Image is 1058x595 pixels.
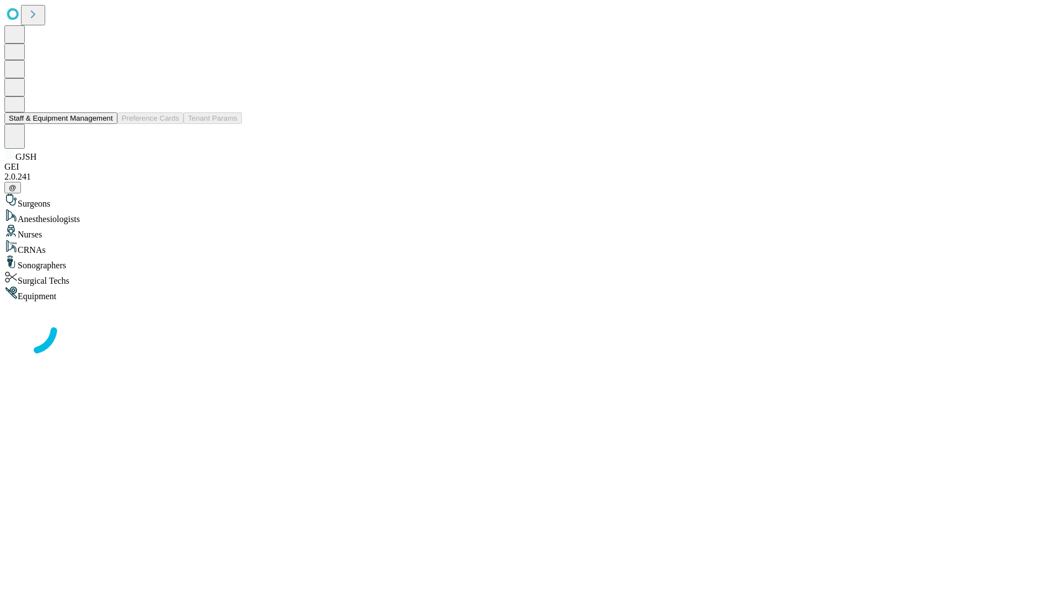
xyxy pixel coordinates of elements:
[4,182,21,193] button: @
[4,286,1054,301] div: Equipment
[4,255,1054,271] div: Sonographers
[15,152,36,161] span: GJSH
[183,112,242,124] button: Tenant Params
[4,112,117,124] button: Staff & Equipment Management
[4,162,1054,172] div: GEI
[4,193,1054,209] div: Surgeons
[117,112,183,124] button: Preference Cards
[4,172,1054,182] div: 2.0.241
[4,240,1054,255] div: CRNAs
[4,271,1054,286] div: Surgical Techs
[4,224,1054,240] div: Nurses
[9,183,17,192] span: @
[4,209,1054,224] div: Anesthesiologists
